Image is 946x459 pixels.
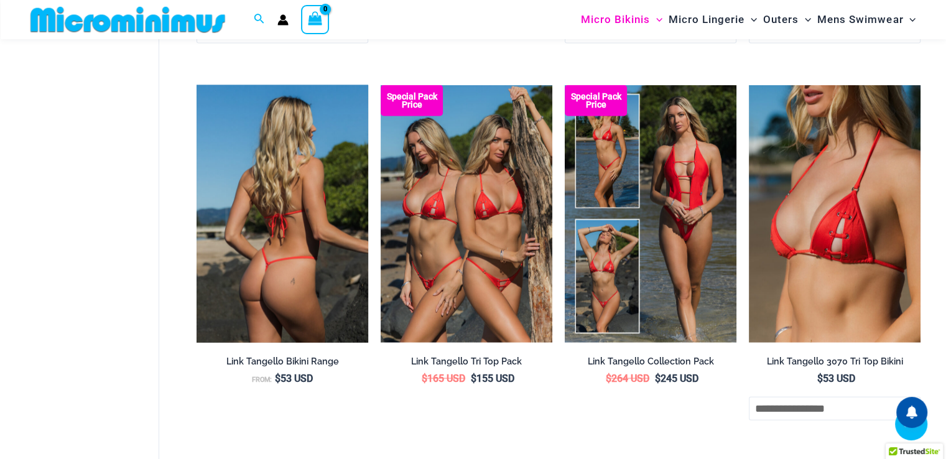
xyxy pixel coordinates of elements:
[565,356,736,372] a: Link Tangello Collection Pack
[275,373,313,384] bdi: 53 USD
[471,373,476,384] span: $
[565,85,736,343] a: Collection Pack Collection Pack BCollection Pack B
[650,4,662,35] span: Menu Toggle
[760,4,814,35] a: OutersMenu ToggleMenu Toggle
[275,373,281,384] span: $
[254,12,265,27] a: Search icon link
[197,85,368,343] img: Link Tangello 8650 One Piece Monokini 12
[749,356,920,368] h2: Link Tangello 3070 Tri Top Bikini
[817,373,823,384] span: $
[606,373,611,384] span: $
[576,2,921,37] nav: Site Navigation
[197,356,368,372] a: Link Tangello Bikini Range
[763,4,799,35] span: Outers
[903,4,916,35] span: Menu Toggle
[381,356,552,368] h2: Link Tangello Tri Top Pack
[422,373,427,384] span: $
[799,4,811,35] span: Menu Toggle
[578,4,665,35] a: Micro BikinisMenu ToggleMenu Toggle
[749,85,920,343] img: Link Tangello 3070 Tri Top 01
[669,4,744,35] span: Micro Lingerie
[381,85,552,343] img: Bikini Pack
[655,373,661,384] span: $
[26,6,230,34] img: MM SHOP LOGO FLAT
[565,356,736,368] h2: Link Tangello Collection Pack
[381,85,552,343] a: Bikini Pack Bikini Pack BBikini Pack B
[581,4,650,35] span: Micro Bikinis
[381,93,443,109] b: Special Pack Price
[197,356,368,368] h2: Link Tangello Bikini Range
[655,373,698,384] bdi: 245 USD
[471,373,514,384] bdi: 155 USD
[381,356,552,372] a: Link Tangello Tri Top Pack
[744,4,757,35] span: Menu Toggle
[277,14,289,25] a: Account icon link
[749,85,920,343] a: Link Tangello 3070 Tri Top 01Link Tangello 3070 Tri Top 4580 Micro 11Link Tangello 3070 Tri Top 4...
[252,376,272,384] span: From:
[606,373,649,384] bdi: 264 USD
[814,4,919,35] a: Mens SwimwearMenu ToggleMenu Toggle
[817,4,903,35] span: Mens Swimwear
[197,85,368,343] a: Link Tangello 3070 Tri Top 4580 Micro 01Link Tangello 8650 One Piece Monokini 12Link Tangello 865...
[749,356,920,372] a: Link Tangello 3070 Tri Top Bikini
[565,85,736,343] img: Collection Pack
[422,373,465,384] bdi: 165 USD
[817,373,855,384] bdi: 53 USD
[565,93,627,109] b: Special Pack Price
[665,4,760,35] a: Micro LingerieMenu ToggleMenu Toggle
[301,5,330,34] a: View Shopping Cart, empty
